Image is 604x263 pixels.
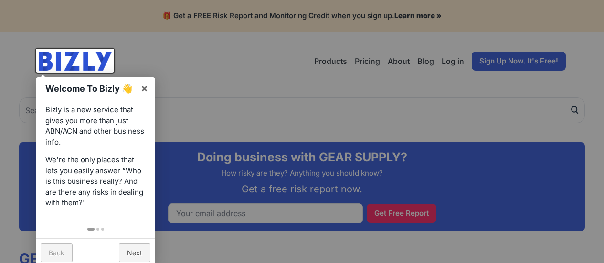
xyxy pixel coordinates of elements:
[45,155,146,209] p: We're the only places that lets you easily answer “Who is this business really? And are there any...
[41,243,73,262] a: Back
[45,105,146,147] p: Bizly is a new service that gives you more than just ABN/ACN and other business info.
[119,243,150,262] a: Next
[134,77,155,99] a: ×
[45,82,136,95] h1: Welcome To Bizly 👋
